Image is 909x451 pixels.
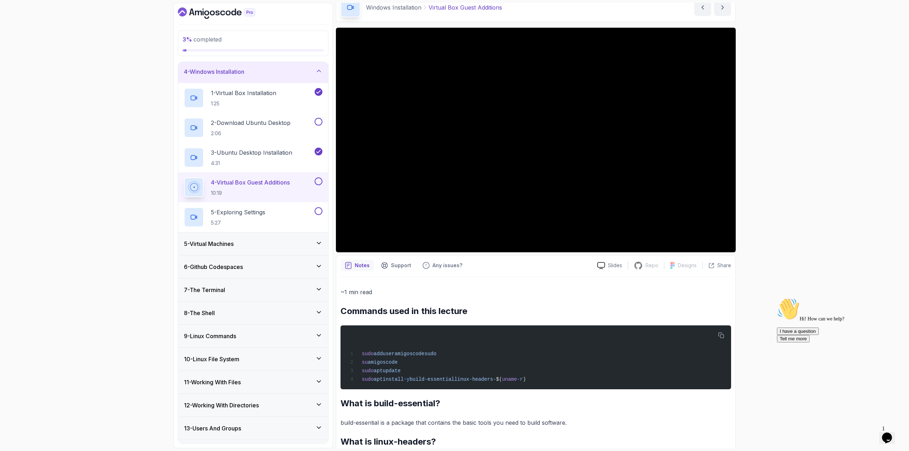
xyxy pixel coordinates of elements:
span: apt [374,376,383,382]
button: Tell me more [3,40,36,48]
span: apt [374,368,383,374]
a: Dashboard [178,7,272,19]
button: notes button [341,260,374,271]
button: 5-Exploring Settings5:27 [184,207,322,227]
span: -r [517,376,523,382]
p: 1:25 [211,100,276,107]
button: Support button [377,260,415,271]
span: sudo [424,351,436,357]
span: build-essential [409,376,454,382]
h3: 8 - The Shell [184,309,215,317]
button: I have a question [3,33,45,40]
h3: 13 - Users And Groups [184,424,241,433]
span: amigoscode [394,351,424,357]
p: Virtual Box Guest Additions [429,3,502,12]
p: 3 - Ubuntu Desktop Installation [211,148,292,157]
button: 4-Virtual Box Guest Additions10:19 [184,177,322,197]
button: Feedback button [418,260,467,271]
p: Share [717,262,731,269]
iframe: chat widget [879,423,902,444]
button: 5-Virtual Machines [178,232,328,255]
p: Designs [678,262,697,269]
span: completed [183,36,222,43]
span: install [383,376,404,382]
h3: 4 - Windows Installation [184,67,244,76]
button: 13-Users And Groups [178,417,328,440]
span: $( [496,376,502,382]
p: Notes [355,262,370,269]
p: Any issues? [432,262,462,269]
p: Windows Installation [366,3,421,12]
p: ~1 min read [341,287,731,297]
p: Repo [646,262,658,269]
h2: What is build-essential? [341,398,731,409]
p: 4 - Virtual Box Guest Additions [211,178,290,187]
h3: 10 - Linux File System [184,355,239,363]
span: adduser [374,351,395,357]
p: build-essential is a package that contains the basic tools you need to build software. [341,418,731,428]
div: 👋Hi! How can we help?I have a questionTell me more [3,3,131,48]
img: :wave: [3,3,26,26]
span: -y [404,376,410,382]
p: 5:27 [211,219,265,226]
span: uname [502,376,517,382]
p: 10:19 [211,189,290,197]
button: 3-Ubuntu Desktop Installation4:31 [184,148,322,167]
span: sudo [362,351,374,357]
h3: 6 - Github Codespaces [184,263,243,271]
button: 10-Linux File System [178,348,328,370]
button: 9-Linux Commands [178,325,328,347]
h2: What is linux-headers? [341,436,731,447]
span: 3 % [183,36,192,43]
iframe: chat widget [774,295,902,419]
span: update [383,368,401,374]
button: Share [702,262,731,269]
button: 1-Virtual Box Installation1:25 [184,88,322,108]
button: 2-Download Ubuntu Desktop2:06 [184,118,322,138]
button: 4-Windows Installation [178,60,328,83]
button: 7-The Terminal [178,279,328,301]
span: Hi! How can we help? [3,21,70,27]
h3: 5 - Virtual Machines [184,240,234,248]
span: sudo [362,368,374,374]
p: 2 - Download Ubuntu Desktop [211,119,290,127]
span: amigoscode [368,359,398,365]
p: 5 - Exploring Settings [211,208,265,216]
span: ) [523,376,526,382]
p: Slides [608,262,622,269]
a: Slides [592,262,628,269]
button: 8-The Shell [178,302,328,324]
h3: 9 - Linux Commands [184,332,236,340]
p: 2:06 [211,130,290,137]
p: Support [391,262,411,269]
h3: 11 - Working With Files [184,378,241,386]
button: 11-Working With Files [178,371,328,394]
button: 12-Working With Directories [178,394,328,417]
button: 6-Github Codespaces [178,255,328,278]
iframe: 4 - Virtual Box Guest Additions [336,28,736,252]
span: sudo [362,376,374,382]
h2: Commands used in this lecture [341,306,731,317]
span: su [362,359,368,365]
p: 1 - Virtual Box Installation [211,89,276,97]
p: 4:31 [211,160,292,167]
span: linux-headers- [454,376,496,382]
h3: 12 - Working With Directories [184,401,259,409]
h3: 7 - The Terminal [184,286,225,294]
